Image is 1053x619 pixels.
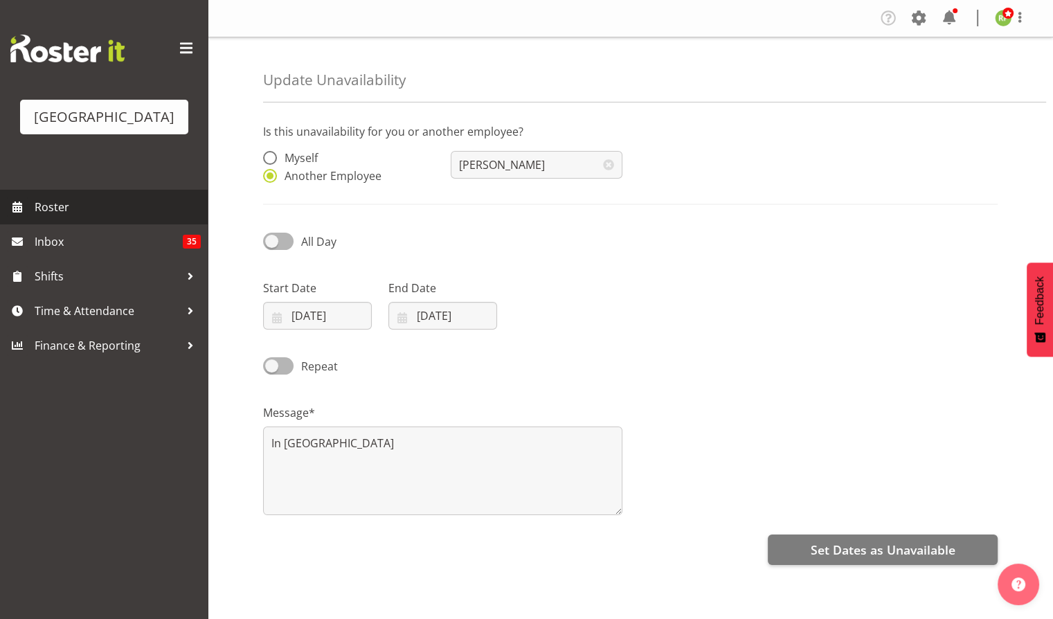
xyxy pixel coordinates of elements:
img: help-xxl-2.png [1011,577,1025,591]
button: Set Dates as Unavailable [768,535,998,565]
label: End Date [388,280,497,296]
span: Another Employee [277,169,381,183]
div: [GEOGRAPHIC_DATA] [34,107,174,127]
img: Rosterit website logo [10,35,125,62]
input: Click to select... [263,302,372,330]
button: Feedback - Show survey [1027,262,1053,357]
span: Myself [277,151,318,165]
span: Shifts [35,266,180,287]
span: All Day [301,234,336,249]
span: Time & Attendance [35,300,180,321]
span: Inbox [35,231,183,252]
p: Is this unavailability for you or another employee? [263,123,998,140]
label: Message* [263,404,622,421]
input: Select Employee [451,151,622,179]
label: Start Date [263,280,372,296]
img: richard-freeman9074.jpg [995,10,1011,26]
span: Finance & Reporting [35,335,180,356]
span: Repeat [294,358,338,375]
span: Roster [35,197,201,217]
span: Feedback [1034,276,1046,325]
h4: Update Unavailability [263,72,406,88]
span: 35 [183,235,201,249]
input: Click to select... [388,302,497,330]
span: Set Dates as Unavailable [810,541,955,559]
